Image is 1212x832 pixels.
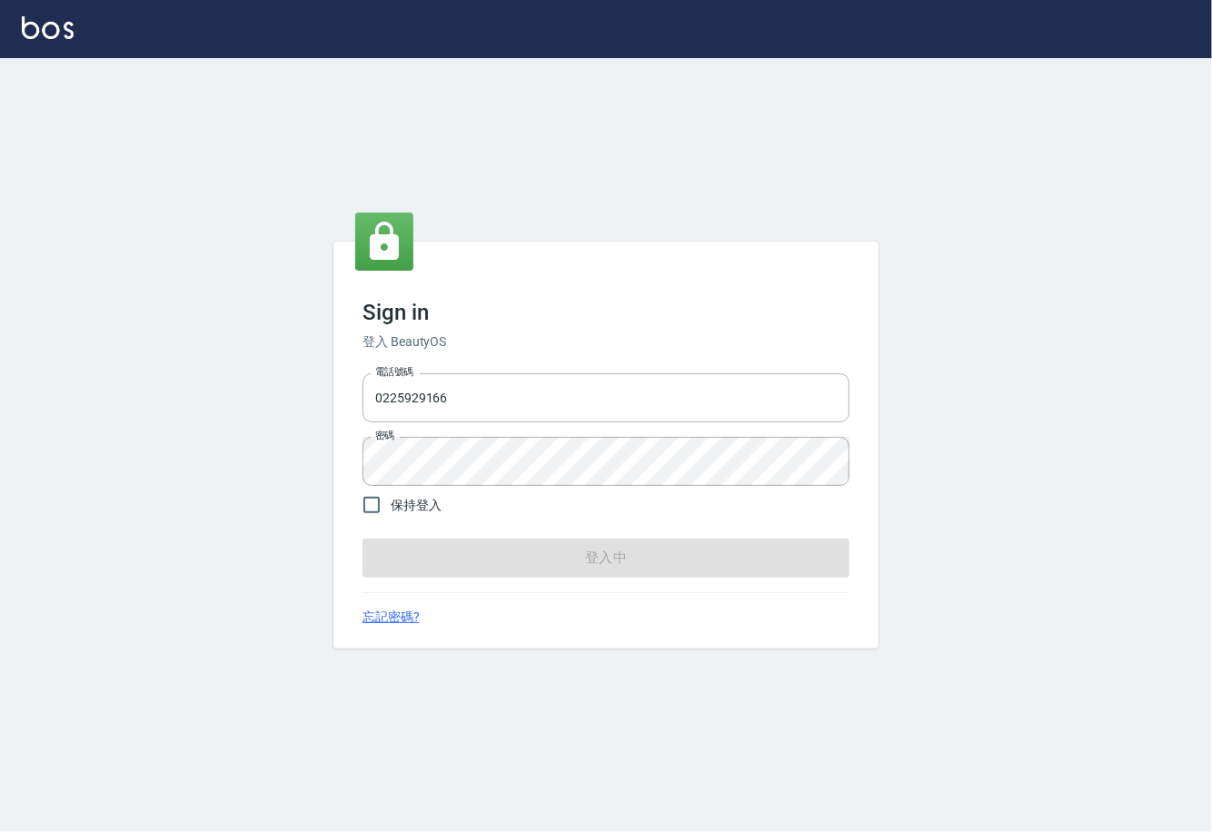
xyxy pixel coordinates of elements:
[363,608,420,627] a: 忘記密碼?
[375,365,413,379] label: 電話號碼
[391,496,442,515] span: 保持登入
[363,332,849,352] h6: 登入 BeautyOS
[375,429,394,442] label: 密碼
[22,16,74,39] img: Logo
[363,300,849,325] h3: Sign in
